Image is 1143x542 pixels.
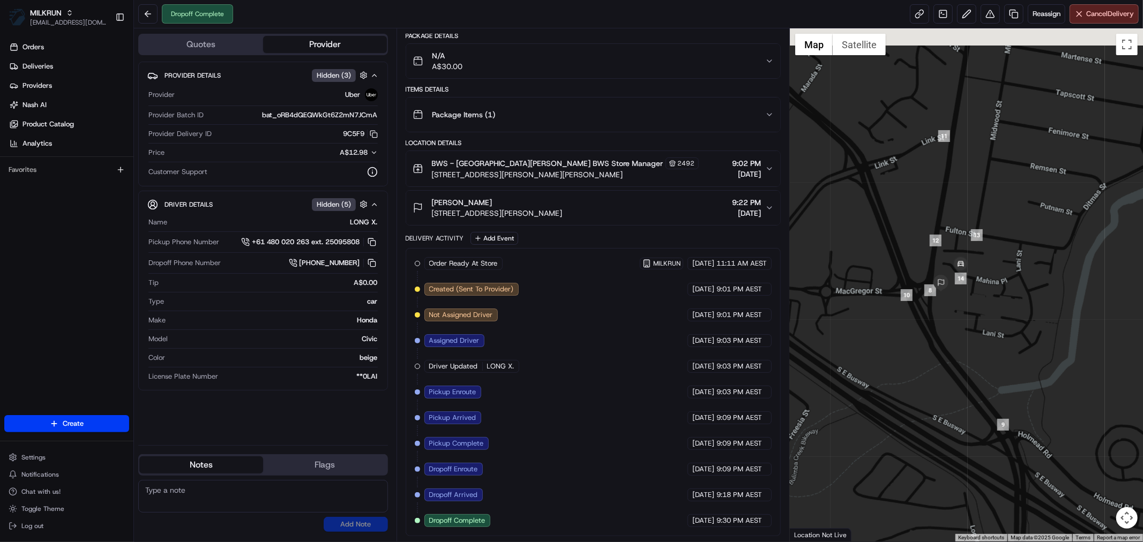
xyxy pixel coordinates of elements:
span: Pickup Complete [429,439,484,448]
span: Provider [148,90,175,100]
div: 10 [901,289,913,301]
span: Hidden ( 3 ) [317,71,351,80]
span: Price [148,148,165,157]
img: Google [793,528,828,541]
span: 9:22 PM [732,197,761,208]
span: Customer Support [148,167,207,177]
button: Chat with us! [4,484,129,499]
span: BWS - [GEOGRAPHIC_DATA][PERSON_NAME] BWS Store Manager [432,158,663,169]
span: Create [63,419,84,428]
span: 9:03 PM AEST [716,336,762,345]
span: Provider Details [165,71,221,80]
a: [PHONE_NUMBER] [289,257,378,269]
a: +61 480 020 263 ext. 25095808 [241,236,378,248]
button: CancelDelivery [1070,4,1139,24]
span: Providers [23,81,52,91]
span: Toggle Theme [21,505,64,513]
span: 9:30 PM AEST [716,516,762,525]
span: +61 480 020 263 ext. 25095808 [252,237,360,247]
div: LONG X. [171,217,378,227]
div: Items Details [406,85,781,94]
span: Uber [346,90,361,100]
span: [EMAIL_ADDRESS][DOMAIN_NAME] [30,18,107,27]
span: Chat with us! [21,487,61,496]
span: 9:01 PM AEST [716,310,762,320]
span: Tip [148,278,159,288]
span: Dropoff Phone Number [148,258,221,268]
button: Show street map [795,34,833,55]
span: Log out [21,522,43,530]
span: MILKRUN [30,7,62,18]
span: Analytics [23,139,52,148]
span: bat_oRB4dQEQWkGt6Z2mN7JCmA [262,110,378,120]
a: Report a map error [1097,535,1140,540]
div: Honda [170,315,378,325]
span: Notifications [21,470,59,479]
div: 14 [955,273,967,284]
span: 9:09 PM AEST [716,464,762,474]
button: Notes [139,456,263,473]
span: Pickup Enroute [429,387,476,397]
span: Type [148,297,164,306]
span: Map data ©2025 Google [1011,535,1069,540]
span: Nash AI [23,100,47,110]
span: [DATE] [692,413,714,423]
span: [DATE] [692,336,714,345]
a: Deliveries [4,58,133,75]
span: [DATE] [732,208,761,219]
span: 9:01 PM AEST [716,284,762,294]
button: Package Items (1) [406,97,780,132]
span: Provider Delivery ID [148,129,212,139]
span: [STREET_ADDRESS][PERSON_NAME][PERSON_NAME] [432,169,699,180]
span: [PHONE_NUMBER] [300,258,360,268]
div: Location Not Live [790,528,851,541]
a: Analytics [4,135,133,152]
span: Name [148,217,167,227]
span: Settings [21,453,46,462]
span: Reassign [1033,9,1060,19]
button: Reassign [1028,4,1065,24]
span: [DATE] [692,387,714,397]
div: 13 [971,229,983,241]
span: [DATE] [692,284,714,294]
span: Provider Batch ID [148,110,204,120]
span: 9:02 PM [732,158,761,169]
span: Cancel Delivery [1086,9,1134,19]
span: A$30.00 [432,61,462,72]
button: Settings [4,450,129,465]
span: Dropoff Enroute [429,464,478,474]
span: License Plate Number [148,372,218,381]
div: Package Details [406,32,781,40]
div: 11 [938,130,950,142]
span: 9:03 PM AEST [716,387,762,397]
a: Product Catalog [4,116,133,133]
button: Toggle fullscreen view [1116,34,1138,55]
div: 12 [930,235,942,246]
a: Orders [4,39,133,56]
button: 9C5F9 [343,129,378,139]
span: MILKRUN [653,259,681,268]
span: Driver Details [165,200,213,209]
span: [DATE] [692,464,714,474]
span: Product Catalog [23,119,74,129]
button: Notifications [4,467,129,482]
span: 9:09 PM AEST [716,413,762,423]
span: 9:09 PM AEST [716,439,762,448]
span: [DATE] [732,169,761,179]
button: Add Event [470,232,518,245]
span: Not Assigned Driver [429,310,493,320]
span: 9:03 PM AEST [716,362,762,371]
button: Driver DetailsHidden (5) [147,195,379,213]
span: 9:18 PM AEST [716,490,762,500]
a: Terms (opens in new tab) [1075,535,1090,540]
span: 2492 [678,159,695,168]
button: Provider [263,36,387,53]
span: [DATE] [692,490,714,500]
button: Hidden (3) [312,69,370,82]
button: Flags [263,456,387,473]
button: Toggle Theme [4,501,129,516]
img: MILKRUN [9,9,26,26]
span: LONG X. [487,362,514,371]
